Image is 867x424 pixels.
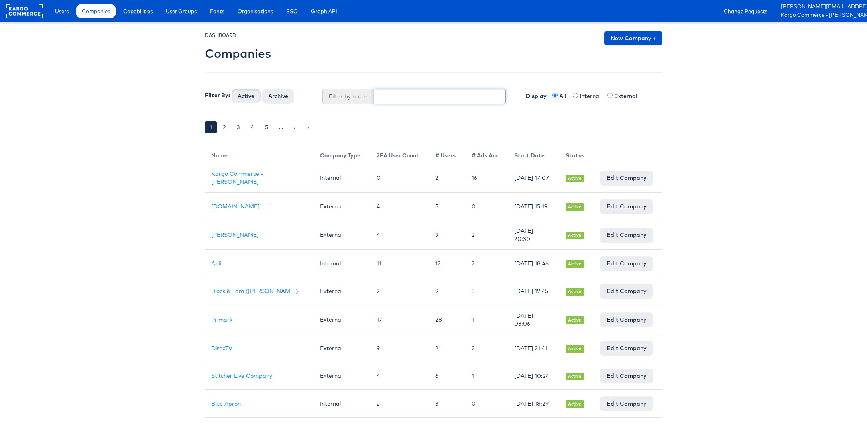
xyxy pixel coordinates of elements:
[600,171,653,185] a: Edit Company
[49,4,75,18] a: Users
[82,7,110,15] span: Companies
[465,220,508,250] td: 2
[600,284,653,298] a: Edit Company
[429,362,465,390] td: 6
[211,372,272,379] a: Stitcher Live Company
[566,175,584,182] span: Active
[305,4,343,18] a: Graph API
[205,145,313,163] th: Name
[313,390,370,418] td: Internal
[313,145,370,163] th: Company Type
[566,373,584,380] span: Active
[781,3,861,11] a: [PERSON_NAME][EMAIL_ADDRESS][PERSON_NAME][DOMAIN_NAME]
[566,316,584,324] span: Active
[600,312,653,327] a: Edit Company
[370,362,429,390] td: 4
[370,193,429,220] td: 4
[370,163,429,193] td: 0
[232,121,245,133] a: 3
[262,89,294,103] button: Archive
[370,334,429,362] td: 9
[566,203,584,211] span: Active
[465,193,508,220] td: 0
[160,4,203,18] a: User Groups
[465,390,508,418] td: 0
[205,32,236,38] small: DASHBOARD
[465,250,508,277] td: 2
[204,4,230,18] a: Fonts
[370,250,429,277] td: 11
[508,362,559,390] td: [DATE] 10:24
[580,92,606,100] label: Internal
[117,4,159,18] a: Capabilities
[211,170,263,185] a: Kargo Commerce - [PERSON_NAME]
[600,396,653,411] a: Edit Company
[211,287,298,295] a: Block & Tam ([PERSON_NAME])
[429,390,465,418] td: 3
[211,203,260,210] a: [DOMAIN_NAME]
[429,334,465,362] td: 21
[508,193,559,220] td: [DATE] 15:19
[600,199,653,214] a: Edit Company
[559,145,594,163] th: Status
[508,145,559,163] th: Start Date
[286,7,298,15] span: SSO
[205,121,217,133] a: 1
[211,316,232,323] a: Primark
[322,89,374,104] span: Filter by name
[508,277,559,305] td: [DATE] 19:45
[274,121,288,133] a: …
[465,163,508,193] td: 16
[370,220,429,250] td: 4
[508,250,559,277] td: [DATE] 18:46
[566,232,584,239] span: Active
[465,277,508,305] td: 3
[313,163,370,193] td: Internal
[166,7,197,15] span: User Groups
[211,260,221,267] a: Aldi
[781,11,861,20] a: Kargo Commerce - [PERSON_NAME]
[301,121,314,133] a: »
[370,390,429,418] td: 2
[313,362,370,390] td: External
[313,277,370,305] td: External
[465,145,508,163] th: # Ads Acc
[465,334,508,362] td: 2
[508,163,559,193] td: [DATE] 17:07
[600,341,653,355] a: Edit Company
[566,260,584,268] span: Active
[600,228,653,242] a: Edit Company
[76,4,116,18] a: Companies
[429,220,465,250] td: 9
[218,121,231,133] a: 2
[508,334,559,362] td: [DATE] 21:41
[604,31,662,45] a: New Company +
[211,231,259,238] a: [PERSON_NAME]
[559,92,571,100] label: All
[465,362,508,390] td: 1
[313,305,370,334] td: External
[718,4,773,18] a: Change Requests
[123,7,153,15] span: Capabilities
[313,220,370,250] td: External
[370,145,429,163] th: 2FA User Count
[508,390,559,418] td: [DATE] 18:29
[566,288,584,296] span: Active
[211,400,241,407] a: Blue Apron
[205,91,230,99] label: Filter By:
[280,4,304,18] a: SSO
[205,47,271,60] h2: Companies
[429,193,465,220] td: 5
[246,121,259,133] a: 4
[429,305,465,334] td: 28
[260,121,273,133] a: 5
[518,89,551,100] label: Display
[600,369,653,383] a: Edit Company
[614,92,642,100] label: External
[370,305,429,334] td: 17
[210,7,224,15] span: Fonts
[232,89,261,103] button: Active
[311,7,337,15] span: Graph API
[289,121,300,133] a: ›
[313,334,370,362] td: External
